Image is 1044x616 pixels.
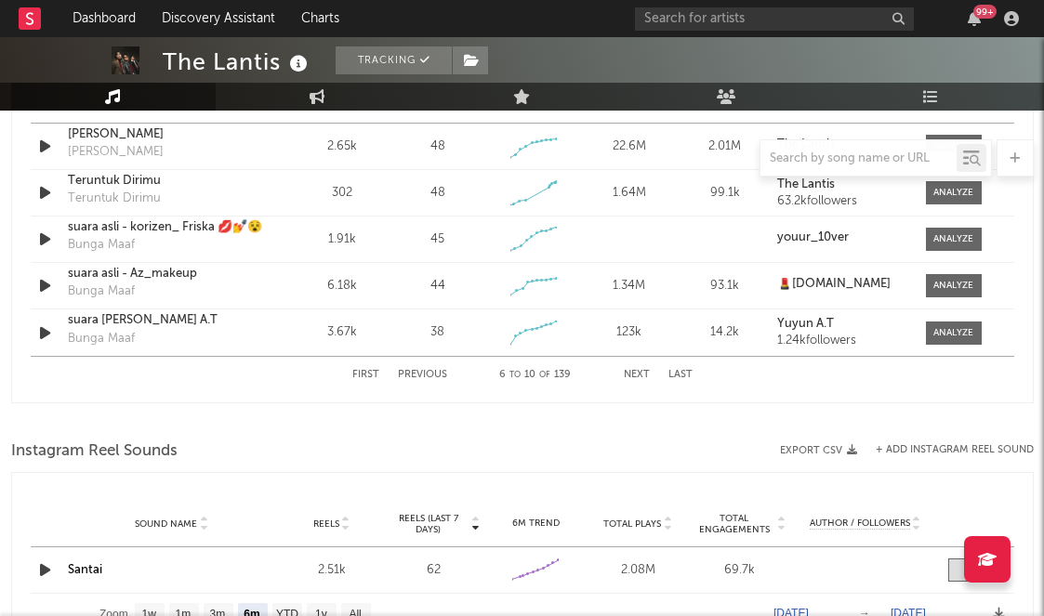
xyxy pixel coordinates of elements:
a: Yuyun A.T [777,318,906,331]
div: 1.91k [299,230,386,249]
div: 99 + [973,5,997,19]
div: 1.34M [586,277,672,295]
div: 2.01M [681,138,768,156]
button: Last [668,370,693,380]
div: 1.24k followers [777,334,906,347]
div: 6M Trend [490,517,583,531]
span: Reels (last 7 days) [388,513,469,535]
strong: Yuyun A.T [777,318,834,330]
div: 6.18k [299,277,386,295]
a: Santai [68,564,102,576]
span: Total Plays [603,518,661,530]
div: 22.6M [586,138,672,156]
span: Instagram Reel Sounds [11,440,178,463]
strong: youur_10ver [777,231,849,243]
div: 302 [299,184,386,203]
div: Bunga Maaf [68,282,135,301]
span: Total Engagements [694,513,775,535]
span: Sound Name [135,518,197,530]
strong: The Lantis [777,178,835,190]
span: of [539,371,550,379]
span: to [509,371,521,379]
div: 69.7k [694,561,786,580]
div: 14.2k [681,323,768,342]
a: [PERSON_NAME] [68,125,262,144]
a: youur_10ver [777,231,906,244]
div: 48 [430,138,445,156]
a: suara [PERSON_NAME] A.T [68,311,262,330]
button: Tracking [336,46,452,74]
div: 99.1k [681,184,768,203]
input: Search for artists [635,7,914,31]
div: Teruntuk Dirimu [68,190,161,208]
input: Search by song name or URL [760,151,957,166]
div: 63.2k followers [777,195,906,208]
button: Next [624,370,650,380]
a: 💄[DOMAIN_NAME] [777,278,906,291]
div: 1.64M [586,184,672,203]
div: 62 [388,561,481,580]
div: 93.1k [681,277,768,295]
strong: 💄[DOMAIN_NAME] [777,278,891,290]
button: Previous [398,370,447,380]
button: First [352,370,379,380]
button: 99+ [968,11,981,26]
div: 45 [430,230,444,249]
a: suara asli - Az_makeup [68,265,262,283]
div: 6 10 139 [484,364,587,387]
div: 123k [586,323,672,342]
div: 44 [430,277,445,295]
div: 2.08M [591,561,684,580]
a: The Lantis [777,178,906,191]
div: Bunga Maaf [68,330,135,348]
a: The Lantis [777,138,906,151]
div: 2.51k [285,561,378,580]
div: 3.67k [299,323,386,342]
strong: The Lantis [777,138,835,151]
div: The Lantis [163,46,312,77]
div: + Add Instagram Reel Sound [857,445,1034,455]
span: Author / Followers [810,518,910,530]
a: suara asli - korizen_ Friska 💋💅😵 [68,218,262,237]
div: 2.65k [299,138,386,156]
span: Reels [313,518,339,530]
div: Bunga Maaf [68,236,135,255]
div: 38 [430,323,444,342]
a: Teruntuk Dirimu [68,172,262,190]
button: + Add Instagram Reel Sound [876,445,1034,455]
button: Export CSV [780,445,857,456]
div: 48 [430,184,445,203]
